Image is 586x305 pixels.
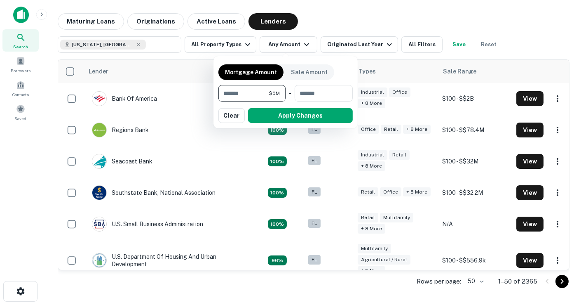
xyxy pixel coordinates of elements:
p: Mortgage Amount [225,68,277,77]
div: - [289,85,291,102]
span: $5M [269,90,280,97]
button: Clear [218,108,245,123]
button: Apply Changes [248,108,353,123]
iframe: Chat Widget [545,239,586,279]
p: Sale Amount [291,68,328,77]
